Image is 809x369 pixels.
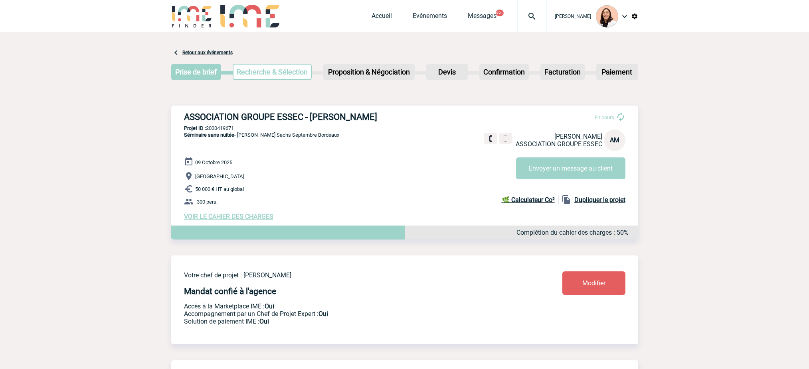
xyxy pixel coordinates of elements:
[596,5,618,27] img: 129834-0.png
[259,318,269,325] b: Oui
[184,271,515,279] p: Votre chef de projet : [PERSON_NAME]
[184,318,515,325] p: Conformité aux process achat client, Prise en charge de la facturation, Mutualisation de plusieur...
[487,135,494,142] img: fixe.png
[171,5,213,27] img: IME-Finder
[480,65,528,79] p: Confirmation
[502,196,555,204] b: 🌿 Calculateur Co²
[427,65,467,79] p: Devis
[184,310,515,318] p: Prestation payante
[413,12,447,23] a: Evénements
[265,302,274,310] b: Oui
[468,12,496,23] a: Messages
[195,186,244,192] span: 50 000 € HT au global
[184,132,234,138] span: Séminaire sans nuitée
[197,199,218,205] span: 300 pers.
[502,135,509,142] img: portable.png
[195,159,232,165] span: 09 Octobre 2025
[554,133,602,140] span: [PERSON_NAME]
[184,287,276,296] h4: Mandat confié à l'agence
[172,65,221,79] p: Prise de brief
[597,65,637,79] p: Paiement
[184,132,339,138] span: - [PERSON_NAME] Sachs Septembre Bordeaux
[516,140,602,148] span: ASSOCIATION GROUPE ESSEC
[516,157,625,179] button: Envoyer un message au client
[184,302,515,310] p: Accès à la Marketplace IME :
[582,279,605,287] span: Modifier
[502,195,558,204] a: 🌿 Calculateur Co²
[496,10,504,16] button: 99+
[184,112,423,122] h3: ASSOCIATION GROUPE ESSEC - [PERSON_NAME]
[562,195,571,204] img: file_copy-black-24dp.png
[574,196,625,204] b: Dupliquer le projet
[182,50,233,55] a: Retour aux événements
[555,14,591,19] span: [PERSON_NAME]
[318,310,328,318] b: Oui
[233,65,311,79] p: Recherche & Sélection
[171,125,638,131] p: 2000419671
[195,173,244,179] span: [GEOGRAPHIC_DATA]
[541,65,584,79] p: Facturation
[610,136,619,144] span: AM
[184,213,273,220] a: VOIR LE CAHIER DES CHARGES
[595,114,614,120] span: En cours
[184,125,206,131] b: Projet ID :
[324,65,414,79] p: Proposition & Négociation
[372,12,392,23] a: Accueil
